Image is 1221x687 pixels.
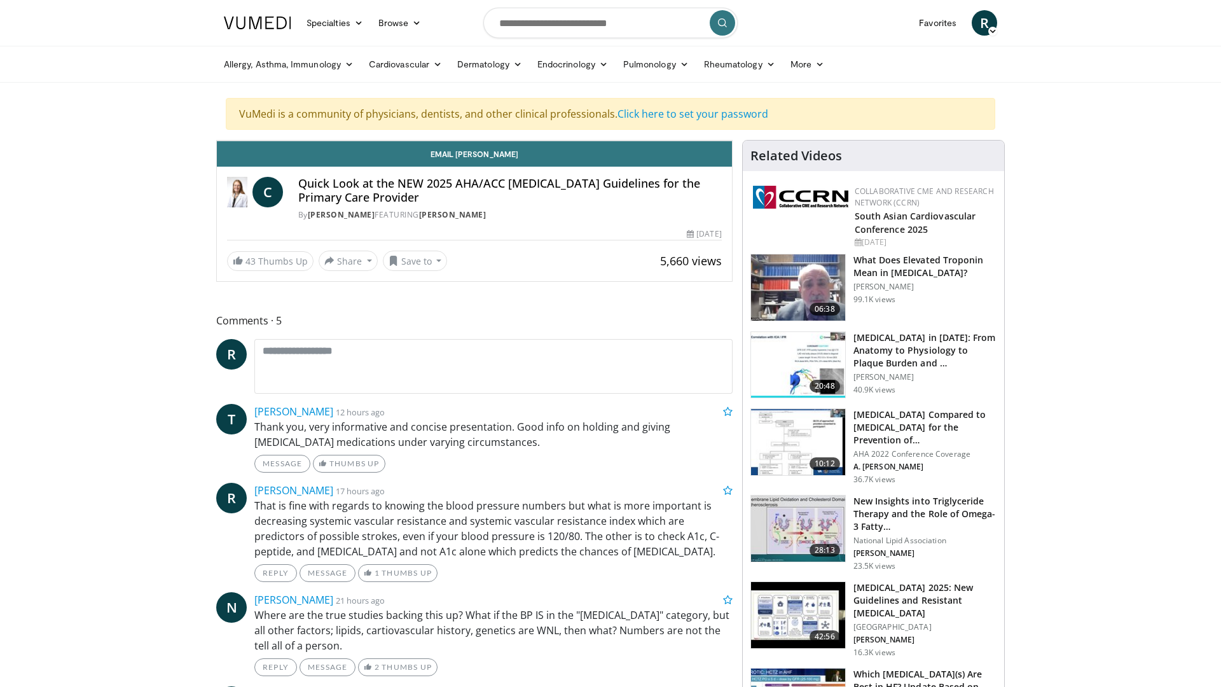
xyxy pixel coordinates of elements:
[254,483,333,497] a: [PERSON_NAME]
[751,409,845,475] img: 7c0f9b53-1609-4588-8498-7cac8464d722.150x105_q85_crop-smart_upscale.jpg
[751,332,845,398] img: 823da73b-7a00-425d-bb7f-45c8b03b10c3.150x105_q85_crop-smart_upscale.jpg
[216,483,247,513] a: R
[226,98,995,130] div: VuMedi is a community of physicians, dentists, and other clinical professionals.
[853,408,997,447] h3: [MEDICAL_DATA] Compared to [MEDICAL_DATA] for the Prevention of…
[751,496,845,562] img: 45ea033d-f728-4586-a1ce-38957b05c09e.150x105_q85_crop-smart_upscale.jpg
[972,10,997,36] a: R
[254,419,733,450] p: Thank you, very informative and concise presentation. Good info on holding and giving [MEDICAL_DA...
[750,495,997,571] a: 28:13 New Insights into Triglyceride Therapy and the Role of Omega-3 Fatty… National Lipid Associ...
[300,564,355,582] a: Message
[750,254,997,321] a: 06:38 What Does Elevated Troponin Mean in [MEDICAL_DATA]? [PERSON_NAME] 99.1K views
[308,209,375,220] a: [PERSON_NAME]
[254,405,333,419] a: [PERSON_NAME]
[853,385,895,395] p: 40.9K views
[252,177,283,207] a: C
[853,536,997,546] p: National Lipid Association
[483,8,738,38] input: Search topics, interventions
[911,10,964,36] a: Favorites
[810,630,840,643] span: 42:56
[254,658,297,676] a: Reply
[616,52,696,77] a: Pulmonology
[855,186,994,208] a: Collaborative CME and Research Network (CCRN)
[298,209,722,221] div: By FEATURING
[853,648,895,658] p: 16.3K views
[313,455,385,473] a: Thumbs Up
[853,331,997,370] h3: [MEDICAL_DATA] in [DATE]: From Anatomy to Physiology to Plaque Burden and …
[245,255,256,267] span: 43
[853,282,997,292] p: [PERSON_NAME]
[751,582,845,648] img: 280bcb39-0f4e-42eb-9c44-b41b9262a277.150x105_q85_crop-smart_upscale.jpg
[853,622,997,632] p: [GEOGRAPHIC_DATA]
[371,10,429,36] a: Browse
[853,548,997,559] p: [PERSON_NAME]
[299,10,371,36] a: Specialties
[853,635,997,645] p: [PERSON_NAME]
[227,251,314,271] a: 43 Thumbs Up
[224,17,291,29] img: VuMedi Logo
[254,607,733,653] p: Where are the true studies backing this up? What if the BP IS in the "[MEDICAL_DATA]" category, b...
[383,251,448,271] button: Save to
[750,581,997,658] a: 42:56 [MEDICAL_DATA] 2025: New Guidelines and Resistant [MEDICAL_DATA] [GEOGRAPHIC_DATA] [PERSON_...
[216,592,247,623] a: N
[853,495,997,533] h3: New Insights into Triglyceride Therapy and the Role of Omega-3 Fatty…
[358,658,438,676] a: 2 Thumbs Up
[696,52,783,77] a: Rheumatology
[855,210,976,235] a: South Asian Cardiovascular Conference 2025
[750,148,842,163] h4: Related Videos
[254,498,733,559] p: That is fine with regards to knowing the blood pressure numbers but what is more important is dec...
[361,52,450,77] a: Cardiovascular
[216,404,247,434] a: T
[687,228,721,240] div: [DATE]
[855,237,994,248] div: [DATE]
[853,561,895,571] p: 23.5K views
[216,312,733,329] span: Comments 5
[751,254,845,321] img: 98daf78a-1d22-4ebe-927e-10afe95ffd94.150x105_q85_crop-smart_upscale.jpg
[336,406,385,418] small: 12 hours ago
[853,581,997,620] h3: [MEDICAL_DATA] 2025: New Guidelines and Resistant [MEDICAL_DATA]
[336,595,385,606] small: 21 hours ago
[319,251,378,271] button: Share
[530,52,616,77] a: Endocrinology
[336,485,385,497] small: 17 hours ago
[853,372,997,382] p: [PERSON_NAME]
[375,568,380,578] span: 1
[450,52,530,77] a: Dermatology
[298,177,722,204] h4: Quick Look at the NEW 2025 AHA/ACC [MEDICAL_DATA] Guidelines for the Primary Care Provider
[810,544,840,557] span: 28:13
[216,339,247,370] a: R
[227,177,247,207] img: Dr. Catherine P. Benziger
[810,457,840,470] span: 10:12
[750,331,997,399] a: 20:48 [MEDICAL_DATA] in [DATE]: From Anatomy to Physiology to Plaque Burden and … [PERSON_NAME] 4...
[810,303,840,316] span: 06:38
[617,107,768,121] a: Click here to set your password
[753,186,848,209] img: a04ee3ba-8487-4636-b0fb-5e8d268f3737.png.150x105_q85_autocrop_double_scale_upscale_version-0.2.png
[853,295,895,305] p: 99.1K views
[375,662,380,672] span: 2
[254,455,310,473] a: Message
[300,658,355,676] a: Message
[660,253,722,268] span: 5,660 views
[750,408,997,485] a: 10:12 [MEDICAL_DATA] Compared to [MEDICAL_DATA] for the Prevention of… AHA 2022 Conference Covera...
[853,475,895,485] p: 36.7K views
[853,254,997,279] h3: What Does Elevated Troponin Mean in [MEDICAL_DATA]?
[216,52,361,77] a: Allergy, Asthma, Immunology
[783,52,832,77] a: More
[254,564,297,582] a: Reply
[217,141,732,167] a: Email [PERSON_NAME]
[810,380,840,392] span: 20:48
[358,564,438,582] a: 1 Thumbs Up
[853,462,997,472] p: A. [PERSON_NAME]
[853,449,997,459] p: AHA 2022 Conference Coverage
[419,209,486,220] a: [PERSON_NAME]
[254,593,333,607] a: [PERSON_NAME]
